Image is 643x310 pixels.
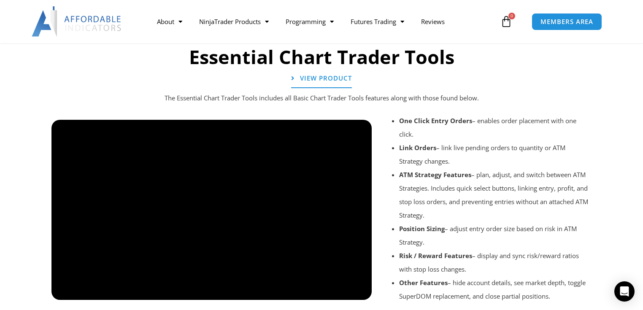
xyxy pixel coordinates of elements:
p: The Essential Chart Trader Tools includes all Basic Chart Trader Tools features along with those ... [68,92,575,104]
a: Programming [277,12,342,31]
strong: Link Orders [399,143,436,152]
span: View Product [300,75,352,81]
iframe: NinjaTrader ATM Strategy - With Position Sizing & Risk Reward [51,120,372,300]
span: 0 [508,13,515,19]
li: – link live pending orders to quantity or ATM Strategy changes. [399,141,591,168]
a: MEMBERS AREA [532,13,602,30]
a: View Product [291,69,352,88]
strong: ATM Strategy Features [399,170,471,179]
strong: Position Sizing [399,224,445,233]
a: 0 [488,9,525,34]
li: – enables order placement with one click. [399,114,591,141]
li: – display and sync risk/reward ratios with stop loss changes. [399,249,591,276]
li: – adjust entry order size based on risk in ATM Strategy. [399,222,591,249]
span: MEMBERS AREA [540,19,593,25]
a: NinjaTrader Products [191,12,277,31]
h2: Essential Chart Trader Tools [47,45,596,70]
li: – hide account details, see market depth, toggle SuperDOM replacement, and close partial positions. [399,276,591,303]
a: Reviews [413,12,453,31]
strong: Other Features [399,278,448,287]
img: LogoAI | Affordable Indicators – NinjaTrader [32,6,122,37]
a: Futures Trading [342,12,413,31]
a: About [149,12,191,31]
div: Open Intercom Messenger [614,281,635,302]
strong: One Click Entry Orders [399,116,472,125]
nav: Menu [149,12,498,31]
li: – plan, adjust, and switch between ATM Strategies. Includes quick select buttons, linking entry, ... [399,168,591,222]
strong: Risk / Reward Features [399,251,472,260]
